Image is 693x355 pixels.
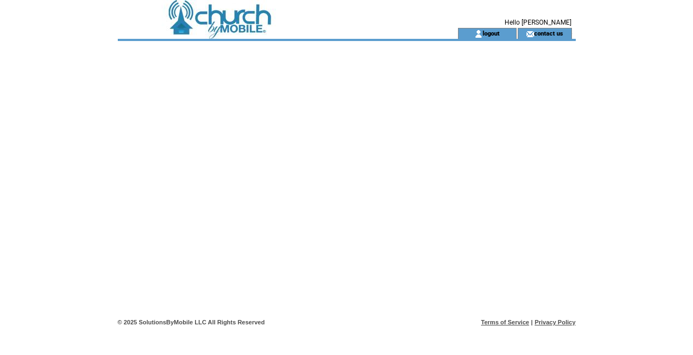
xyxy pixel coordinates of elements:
[526,30,534,38] img: contact_us_icon.gif
[474,30,483,38] img: account_icon.gif
[535,319,576,325] a: Privacy Policy
[505,19,571,26] span: Hello [PERSON_NAME]
[531,319,532,325] span: |
[534,30,563,37] a: contact us
[118,319,265,325] span: © 2025 SolutionsByMobile LLC All Rights Reserved
[483,30,500,37] a: logout
[481,319,529,325] a: Terms of Service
